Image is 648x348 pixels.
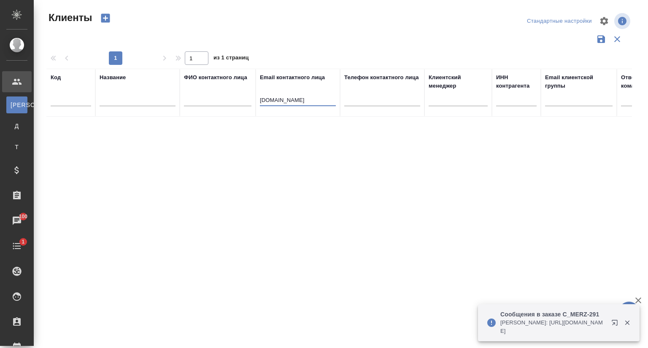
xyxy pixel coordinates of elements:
p: [PERSON_NAME]: [URL][DOMAIN_NAME] [500,319,606,335]
span: 100 [14,212,33,221]
button: Открыть в новой вкладке [606,314,626,335]
span: Т [11,143,23,151]
a: Т [6,139,27,155]
div: ИНН контрагента [496,73,537,90]
a: 1 [2,236,32,257]
span: Д [11,122,23,130]
span: Клиенты [46,11,92,24]
button: Сбросить фильтры [609,31,625,47]
button: Сохранить фильтры [593,31,609,47]
button: 🙏 [618,302,640,323]
div: Email контактного лица [260,73,325,82]
div: Код [51,73,61,82]
div: Email клиентской группы [545,73,613,90]
span: Настроить таблицу [594,11,614,31]
div: split button [525,15,594,28]
span: из 1 страниц [213,53,249,65]
div: Название [100,73,126,82]
div: Телефон контактного лица [344,73,419,82]
a: 100 [2,210,32,231]
div: ФИО контактного лица [184,73,247,82]
a: Д [6,118,27,134]
p: Сообщения в заказе C_MERZ-291 [500,310,606,319]
span: [PERSON_NAME] [11,101,23,109]
a: [PERSON_NAME] [6,96,27,113]
div: Клиентский менеджер [429,73,488,90]
button: Закрыть [618,319,636,327]
span: Посмотреть информацию [614,13,632,29]
button: Создать [95,11,116,25]
span: 1 [16,238,30,246]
